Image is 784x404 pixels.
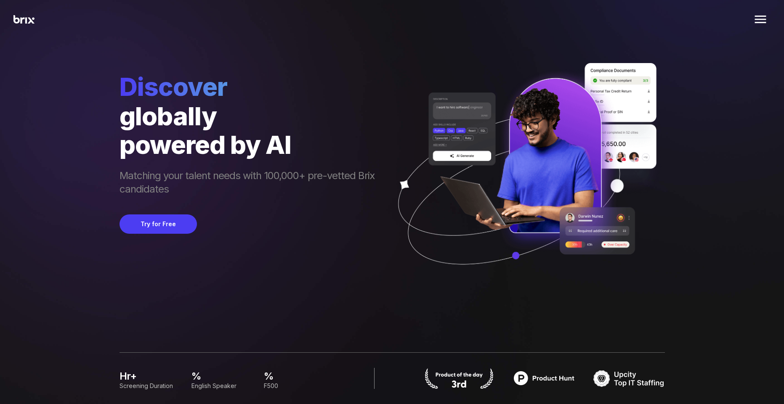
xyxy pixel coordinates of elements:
[191,370,253,383] span: %
[120,169,383,198] span: Matching your talent needs with 100,000+ pre-vetted Brix candidates
[263,381,325,391] div: F500
[263,370,325,383] span: %
[120,130,383,159] div: powered by AI
[508,368,580,389] img: product hunt badge
[383,63,665,289] img: ai generate
[120,71,383,102] span: Discover
[120,102,383,130] div: globally
[120,370,181,383] span: hr+
[120,381,181,391] div: Screening duration
[593,368,665,389] img: TOP IT STAFFING
[120,214,197,234] button: Try for Free
[423,368,495,389] img: product hunt badge
[191,381,253,391] div: English Speaker
[13,15,35,24] img: Brix Logo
